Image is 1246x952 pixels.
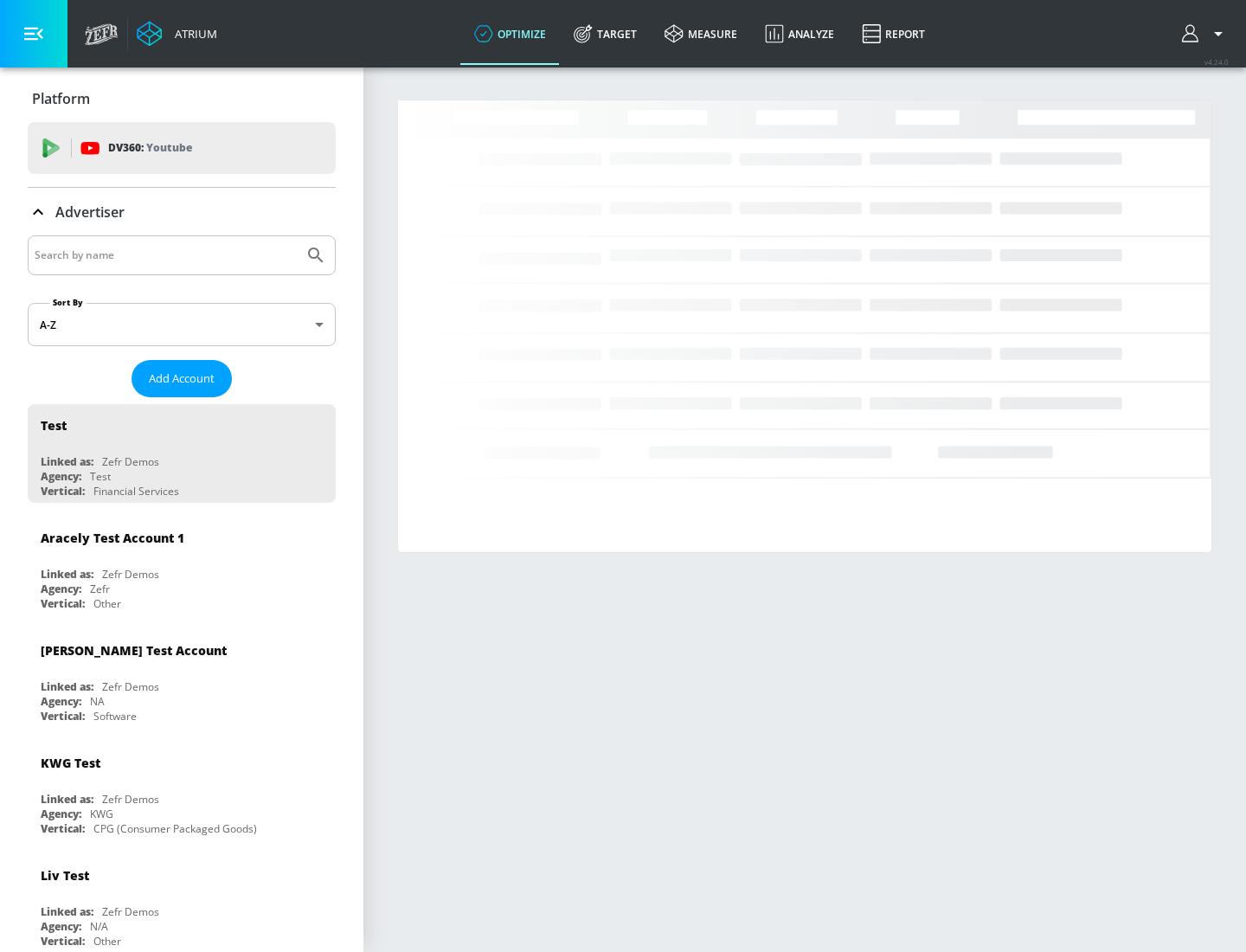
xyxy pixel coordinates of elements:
[41,807,81,821] div: Agency:
[90,582,110,596] div: Zefr
[168,26,217,42] div: Atrium
[102,792,159,807] div: Zefr Demos
[90,469,111,484] div: Test
[108,138,192,158] p: DV360:
[28,742,336,840] div: KWG TestLinked as:Zefr DemosAgency:KWGVertical:CPG (Consumer Packaged Goods)
[41,469,81,484] div: Agency:
[41,709,85,724] div: Vertical:
[1204,57,1229,67] span: v 4.24.0
[41,582,81,596] div: Agency:
[28,404,336,503] div: TestLinked as:Zefr DemosAgency:TestVertical:Financial Services
[41,694,81,709] div: Agency:
[651,3,751,65] a: measure
[41,642,227,659] div: [PERSON_NAME] Test Account
[55,203,125,222] p: Advertiser
[41,821,85,836] div: Vertical:
[41,417,67,434] div: Test
[41,567,93,582] div: Linked as:
[560,3,651,65] a: Target
[41,530,184,546] div: Aracely Test Account 1
[137,21,217,47] a: Atrium
[41,904,93,919] div: Linked as:
[146,138,192,157] p: Youtube
[93,709,137,724] div: Software
[102,904,159,919] div: Zefr Demos
[28,122,336,174] div: DV360: Youtube
[93,484,179,499] div: Financial Services
[460,3,560,65] a: optimize
[41,484,85,499] div: Vertical:
[149,369,215,389] span: Add Account
[102,454,159,469] div: Zefr Demos
[28,188,336,236] div: Advertiser
[751,3,848,65] a: Analyze
[41,919,81,934] div: Agency:
[28,303,336,346] div: A-Z
[28,629,336,728] div: [PERSON_NAME] Test AccountLinked as:Zefr DemosAgency:NAVertical:Software
[41,934,85,949] div: Vertical:
[848,3,939,65] a: Report
[28,74,336,123] div: Platform
[90,919,108,934] div: N/A
[90,694,105,709] div: NA
[28,517,336,615] div: Aracely Test Account 1Linked as:Zefr DemosAgency:ZefrVertical:Other
[49,297,87,308] label: Sort By
[93,596,121,611] div: Other
[41,679,93,694] div: Linked as:
[35,244,297,267] input: Search by name
[132,360,232,397] button: Add Account
[102,567,159,582] div: Zefr Demos
[41,792,93,807] div: Linked as:
[90,807,113,821] div: KWG
[93,934,121,949] div: Other
[102,679,159,694] div: Zefr Demos
[41,596,85,611] div: Vertical:
[93,821,257,836] div: CPG (Consumer Packaged Goods)
[41,755,100,771] div: KWG Test
[41,454,93,469] div: Linked as:
[41,867,89,884] div: Liv Test
[32,89,90,108] p: Platform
